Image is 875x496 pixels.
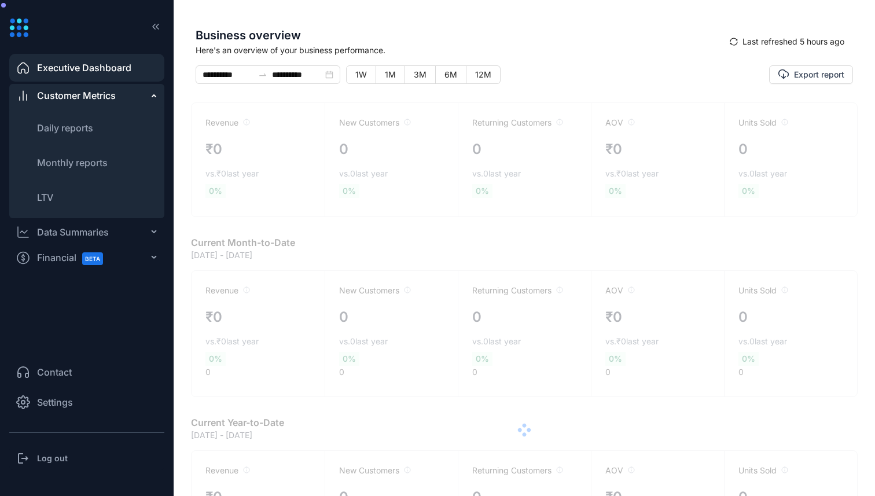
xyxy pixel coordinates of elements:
[37,122,93,134] span: Daily reports
[37,225,109,239] div: Data Summaries
[37,245,113,271] span: Financial
[37,157,108,168] span: Monthly reports
[258,70,267,79] span: swap-right
[82,252,103,265] span: BETA
[37,61,131,75] span: Executive Dashboard
[730,38,738,46] span: sync
[37,89,116,102] span: Customer Metrics
[721,32,853,51] button: syncLast refreshed 5 hours ago
[414,69,427,79] span: 3M
[444,69,457,79] span: 6M
[196,44,721,56] span: Here's an overview of your business performance.
[196,27,721,44] span: Business overview
[769,65,853,84] button: Export report
[794,69,844,80] span: Export report
[258,70,267,79] span: to
[37,365,72,379] span: Contact
[37,192,53,203] span: LTV
[385,69,396,79] span: 1M
[355,69,367,79] span: 1W
[475,69,491,79] span: 12M
[37,453,68,464] h3: Log out
[37,395,73,409] span: Settings
[742,35,844,48] span: Last refreshed 5 hours ago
